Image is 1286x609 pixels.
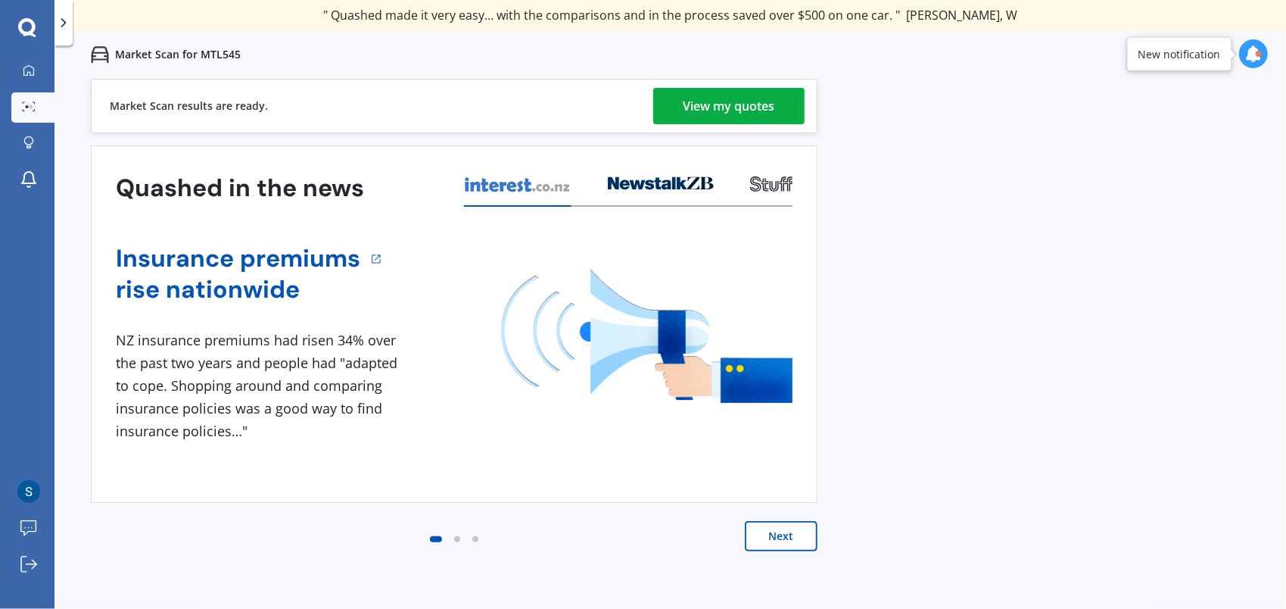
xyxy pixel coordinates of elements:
[91,45,109,64] img: car.f15378c7a67c060ca3f3.svg
[116,329,403,442] div: NZ insurance premiums had risen 34% over the past two years and people had "adapted to cope. Shop...
[116,173,364,204] h3: Quashed in the news
[1138,46,1221,61] div: New notification
[683,88,775,124] div: View my quotes
[116,274,360,305] a: rise nationwide
[115,47,241,62] p: Market Scan for MTL545
[110,80,268,133] div: Market Scan results are ready.
[745,521,817,551] button: Next
[653,88,805,124] a: View my quotes
[501,269,792,403] img: media image
[17,480,40,503] img: ACg8ocIzP1KMmDSzc5vRj1LQJAdIc8g_SsVVV9-1IVmVilIAzRnr=s96-c
[116,243,360,274] a: Insurance premiums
